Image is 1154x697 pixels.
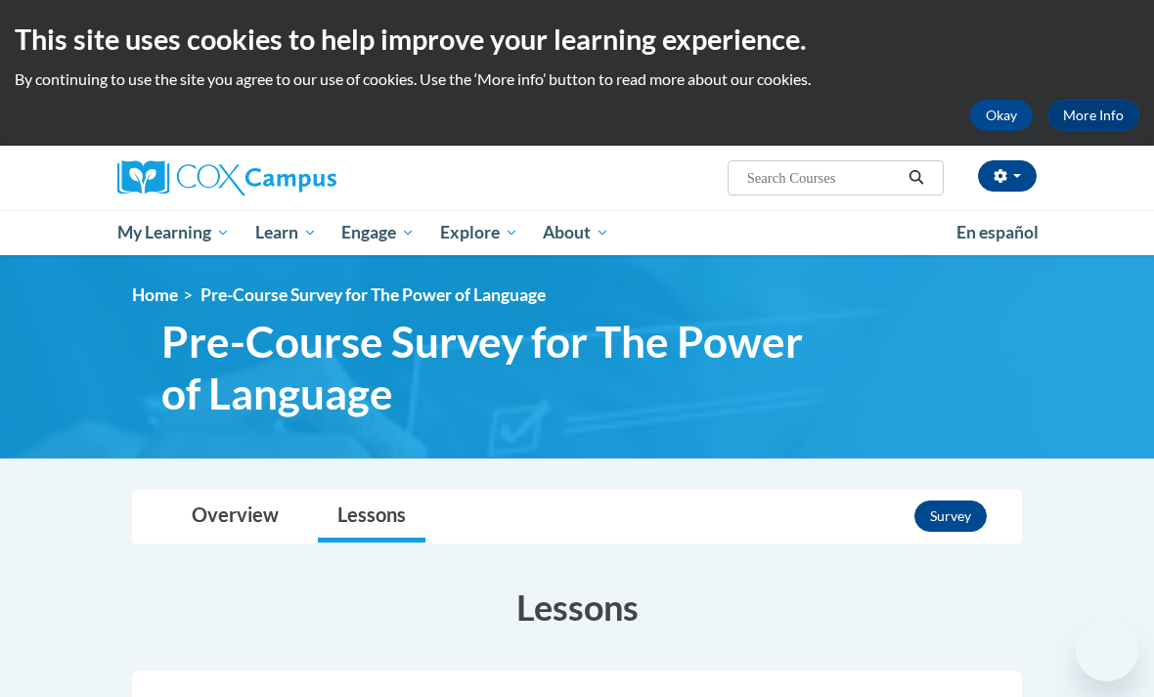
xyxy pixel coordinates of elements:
a: Lessons [318,491,425,543]
h2: This site uses cookies to help improve your learning experience. [15,20,1139,59]
span: Pre-Course Survey for The Power of Language [200,284,546,305]
img: Cox Campus [117,160,336,196]
a: About [531,210,623,255]
a: Overview [172,491,298,543]
a: Explore [427,210,531,255]
a: More Info [1047,100,1139,131]
iframe: Button to launch messaging window [1076,619,1138,681]
span: En español [956,222,1039,242]
a: Home [132,284,178,305]
button: Search [902,166,931,190]
input: Search Courses [745,166,902,190]
span: Explore [440,221,518,244]
span: Pre-Course Survey for The Power of Language [161,316,821,419]
span: My Learning [117,221,230,244]
span: Learn [255,221,317,244]
a: Cox Campus [117,160,404,196]
div: Main menu [103,210,1051,255]
p: By continuing to use the site you agree to our use of cookies. Use the ‘More info’ button to read... [15,68,1139,90]
button: Okay [970,100,1033,131]
a: Learn [243,210,330,255]
a: Engage [329,210,427,255]
button: Account Settings [978,160,1037,192]
span: About [543,221,609,244]
a: En español [944,212,1051,253]
span: Engage [341,221,415,244]
h3: Lessons [132,583,1022,632]
a: My Learning [105,210,243,255]
button: Survey [914,501,987,532]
